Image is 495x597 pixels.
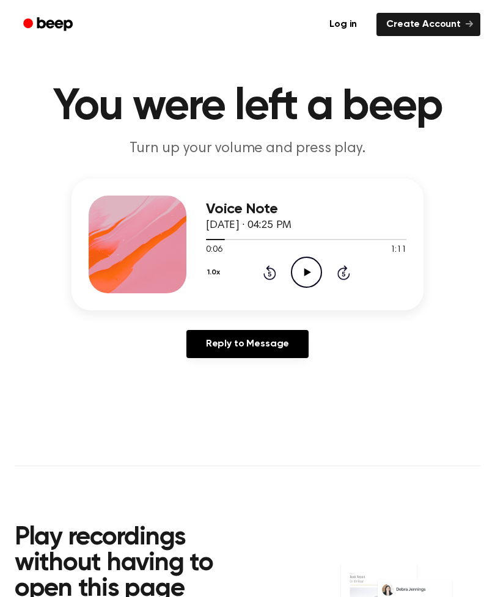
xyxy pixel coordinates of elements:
span: [DATE] · 04:25 PM [206,220,291,231]
h1: You were left a beep [15,85,480,129]
a: Reply to Message [186,330,309,358]
a: Create Account [376,13,480,36]
p: Turn up your volume and press play. [15,139,480,159]
a: Beep [15,13,84,37]
button: 1.0x [206,262,224,283]
h3: Voice Note [206,201,406,218]
span: 0:06 [206,244,222,257]
span: 1:11 [391,244,406,257]
a: Log in [317,10,369,38]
